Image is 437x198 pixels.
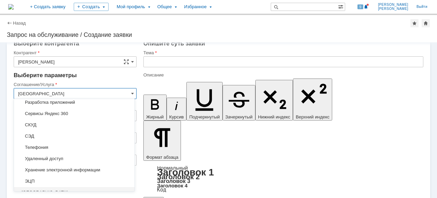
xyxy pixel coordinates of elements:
[255,80,293,121] button: Нижний индекс
[18,100,130,105] span: Разработка приложений
[18,145,130,150] span: Телефония
[378,7,408,11] span: [PERSON_NAME]
[157,187,166,193] a: Код
[14,82,135,87] div: Соглашение/Услуга
[18,167,130,173] span: Хранение электронной информации
[14,40,79,47] span: Выберите контрагента
[157,167,214,178] a: Заголовок 1
[14,51,135,55] div: Контрагент
[225,114,253,119] span: Зачеркнутый
[223,85,255,121] button: Зачеркнутый
[18,111,130,116] span: Сервисы Яндекс 360
[167,98,187,121] button: Курсив
[8,4,14,10] a: Перейти на домашнюю страницу
[338,3,345,10] span: Расширенный поиск
[186,82,222,121] button: Подчеркнутый
[14,72,77,79] span: Выберите параметры
[124,59,129,65] span: Сложная форма
[157,178,190,184] a: Заголовок 3
[258,114,291,119] span: Нижний индекс
[18,190,130,195] span: [GEOGRAPHIC_DATA]
[13,20,26,26] a: Назад
[157,165,188,171] a: Нормальный
[157,173,200,181] a: Заголовок 2
[296,114,329,119] span: Верхний индекс
[18,156,130,161] span: Удаленный доступ
[143,51,422,55] div: Тема
[146,114,164,119] span: Жирный
[146,155,178,160] span: Формат абзаца
[143,40,205,47] span: Опишите суть заявки
[357,4,364,9] span: 9
[410,19,419,27] div: Добавить в избранное
[378,3,408,7] span: [PERSON_NAME]
[293,79,332,121] button: Верхний индекс
[143,166,423,192] div: Формат абзаца
[18,122,130,128] span: СКУД
[18,179,130,184] span: ЭЦП
[143,95,167,121] button: Жирный
[157,183,187,188] a: Заголовок 4
[143,73,422,77] div: Описание
[422,19,430,27] div: Сделать домашней страницей
[143,121,181,161] button: Формат абзаца
[189,114,220,119] span: Подчеркнутый
[18,133,130,139] span: СЭД
[74,3,109,11] div: Создать
[8,4,14,10] img: logo
[7,31,430,38] div: Запрос на обслуживание / Создание заявки
[169,114,184,119] span: Курсив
